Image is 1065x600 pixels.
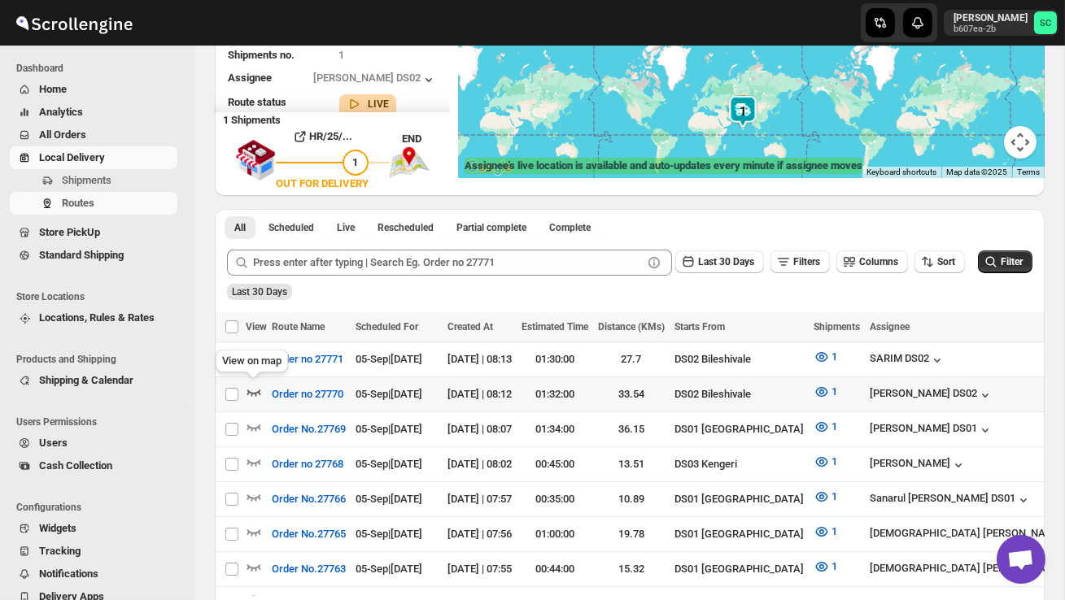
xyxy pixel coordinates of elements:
span: Order No.27766 [272,491,346,507]
button: Keyboard shortcuts [866,167,936,178]
span: Locations, Rules & Rates [39,311,155,324]
span: Tracking [39,545,81,557]
div: DS01 [GEOGRAPHIC_DATA] [674,561,804,577]
span: 1 [339,49,345,61]
button: Tracking [10,540,177,563]
a: Open chat [997,535,1045,584]
span: 1 [831,420,837,433]
span: Home [39,83,67,95]
span: Created At [447,321,493,333]
span: Notifications [39,567,98,580]
span: Shipping & Calendar [39,374,133,386]
span: Assignee [870,321,910,333]
span: Filters [793,256,820,267]
button: 1 [804,519,847,545]
button: Order No.27769 [262,416,356,442]
span: Assignee [228,72,272,84]
button: 1 [804,554,847,580]
span: 05-Sep | [DATE] [356,563,422,575]
button: Notifications [10,563,177,585]
span: Live [337,221,355,234]
div: 15.32 [598,561,665,577]
div: 36.15 [598,421,665,437]
div: 19.78 [598,526,665,542]
button: LIVE [346,96,390,112]
div: DS02 Bileshivale [674,351,804,367]
span: Store Locations [16,290,184,303]
span: 1 [831,385,837,398]
span: Complete [549,221,591,234]
div: 00:44:00 [522,561,588,577]
button: Order no 27768 [262,451,353,477]
p: [PERSON_NAME] [954,11,1028,24]
img: Google [462,157,516,178]
div: END [402,131,450,147]
span: Shipments [62,174,111,186]
img: ScrollEngine [13,2,135,43]
div: 00:45:00 [522,456,588,472]
div: 01:34:00 [522,421,588,437]
span: Shipments [814,321,860,333]
button: Filter [978,250,1032,273]
a: Open this area in Google Maps (opens a new window) [462,157,516,178]
text: SC [1040,18,1051,28]
span: Sort [937,256,955,267]
div: 01:00:00 [522,526,588,542]
span: 05-Sep | [DATE] [356,458,422,470]
span: 1 [831,525,837,537]
span: Order no 27771 [272,351,343,367]
button: Order No.27765 [262,521,356,547]
button: Locations, Rules & Rates [10,307,177,329]
span: Cash Collection [39,459,112,472]
span: Starts From [674,321,725,333]
span: Products and Shipping [16,353,184,366]
span: Configurations [16,501,184,514]
div: 01:30:00 [522,351,588,367]
span: Distance (KMs) [598,321,665,333]
button: User menu [944,10,1058,36]
span: Scheduled [268,221,314,234]
button: Last 30 Days [675,250,764,273]
span: Widgets [39,522,76,534]
span: Estimated Time [522,321,588,333]
button: 1 [804,344,847,370]
span: Partial complete [456,221,526,234]
button: [PERSON_NAME] [870,457,967,473]
button: Filters [770,250,830,273]
span: Last 30 Days [232,286,287,298]
button: Order no 27770 [262,381,353,407]
span: Order No.27763 [272,561,346,577]
span: Analytics [39,106,83,118]
button: [PERSON_NAME] DS02 [313,72,437,88]
span: 05-Sep | [DATE] [356,353,422,365]
div: [DATE] | 08:02 [447,456,512,472]
div: 01:32:00 [522,386,588,402]
span: Users Permissions [16,415,184,428]
span: 05-Sep | [DATE] [356,423,422,435]
span: Store PickUp [39,226,100,238]
button: All routes [225,216,255,239]
span: 1 [353,156,359,168]
button: Analytics [10,101,177,124]
span: 1 [831,455,837,467]
button: 1 [804,379,847,405]
div: [DATE] | 07:56 [447,526,512,542]
a: Terms (opens in new tab) [1017,167,1040,176]
button: Order no 27771 [262,346,353,372]
div: 33.54 [598,386,665,402]
div: DS01 [GEOGRAPHIC_DATA] [674,421,804,437]
p: b607ea-2b [954,24,1028,34]
span: Map data ©2025 [946,167,1007,176]
img: trip_end.png [389,147,430,178]
div: 27.7 [598,351,665,367]
span: 1 [831,350,837,363]
input: Press enter after typing | Search Eg. Order no 27771 [253,250,643,276]
button: SARIM DS02 [870,352,945,368]
button: Routes [10,192,177,215]
span: Shipments no. [228,49,295,61]
span: 05-Sep | [DATE] [356,388,422,400]
span: Order no 27770 [272,386,343,402]
div: [DATE] | 07:55 [447,561,512,577]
